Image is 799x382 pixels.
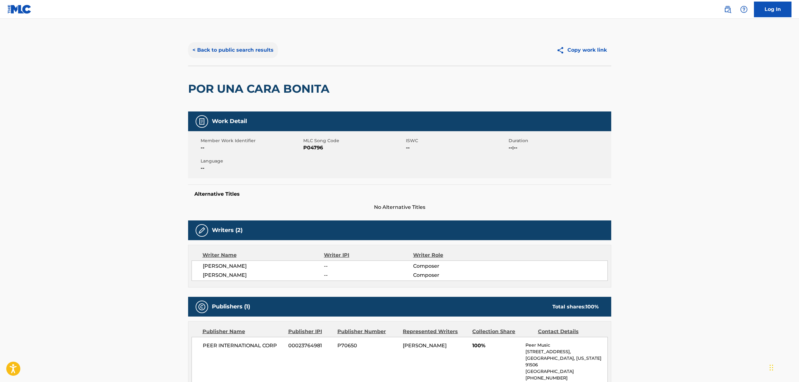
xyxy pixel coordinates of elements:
p: [PHONE_NUMBER] [525,375,607,381]
a: Public Search [721,3,734,16]
span: P70650 [337,342,398,349]
div: Help [738,3,750,16]
span: P04796 [303,144,404,152]
div: Writer IPI [324,251,413,259]
span: [PERSON_NAME] [203,262,324,270]
span: --:-- [509,144,610,152]
span: -- [324,271,413,279]
span: [PERSON_NAME] [203,271,324,279]
a: Log In [754,2,791,17]
span: -- [201,164,302,172]
h2: POR UNA CARA BONITA [188,82,333,96]
div: Total shares: [552,303,599,311]
div: Publisher IPI [288,328,333,335]
div: Arrastrar [770,358,773,377]
p: [GEOGRAPHIC_DATA] [525,368,607,375]
div: Publisher Name [202,328,284,335]
span: -- [201,144,302,152]
img: Work Detail [198,118,206,125]
span: ISWC [406,137,507,144]
h5: Writers (2) [212,227,243,234]
span: 100% [472,342,521,349]
button: < Back to public search results [188,42,278,58]
h5: Publishers (1) [212,303,250,310]
div: Publisher Number [337,328,398,335]
span: PEER INTERNATIONAL CORP [203,342,284,349]
span: Composer [413,262,494,270]
button: Copy work link [552,42,611,58]
span: Composer [413,271,494,279]
span: Duration [509,137,610,144]
div: Writer Name [202,251,324,259]
p: [STREET_ADDRESS], [525,348,607,355]
img: Copy work link [556,46,567,54]
img: Writers [198,227,206,234]
span: Language [201,158,302,164]
iframe: Chat Widget [768,352,799,382]
span: 00023764981 [288,342,333,349]
div: Writer Role [413,251,494,259]
div: Collection Share [472,328,533,335]
div: Represented Writers [403,328,468,335]
span: -- [406,144,507,152]
h5: Work Detail [212,118,247,125]
span: -- [324,262,413,270]
div: Contact Details [538,328,599,335]
img: help [740,6,748,13]
span: [PERSON_NAME] [403,343,447,348]
span: 100 % [586,304,599,310]
h5: Alternative Titles [194,191,605,197]
span: Member Work Identifier [201,137,302,144]
div: Widget de chat [768,352,799,382]
img: MLC Logo [8,5,32,14]
img: Publishers [198,303,206,311]
p: [GEOGRAPHIC_DATA], [US_STATE] 91506 [525,355,607,368]
img: search [724,6,731,13]
span: No Alternative Titles [188,204,611,211]
span: MLC Song Code [303,137,404,144]
p: Peer Music [525,342,607,348]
